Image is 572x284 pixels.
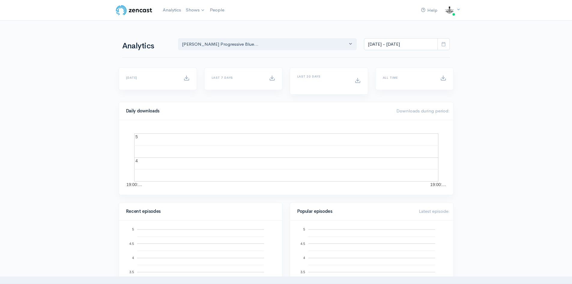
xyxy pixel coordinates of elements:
a: Shows [183,4,207,17]
text: 19:00:… [430,182,446,187]
h1: Analytics [122,42,171,50]
h4: Recent episodes [126,209,271,214]
text: 5 [303,228,305,231]
img: ZenCast Logo [115,4,153,16]
input: analytics date range selector [364,38,438,50]
h4: Popular episodes [297,209,412,214]
h6: [DATE] [126,76,176,79]
button: T Shaw's Progressive Blue... [178,38,357,50]
a: Help [419,4,440,17]
h6: Last 30 days [297,75,347,78]
span: Latest episode: [419,208,450,214]
div: [PERSON_NAME] Progressive Blue... [182,41,348,48]
h4: Daily downloads [126,108,389,114]
text: 3.5 [129,270,134,274]
text: 5 [132,228,134,231]
text: 4.5 [129,242,134,245]
text: 19:00:… [126,182,142,187]
span: Downloads during period: [396,108,450,114]
text: 4 [132,256,134,260]
a: People [207,4,227,17]
a: Analytics [160,4,183,17]
svg: A chart. [126,127,446,188]
text: 5 [135,134,138,139]
h6: Last 7 days [212,76,262,79]
text: 4 [303,256,305,260]
img: ... [443,4,455,16]
text: 4 [135,158,138,163]
text: 3.5 [300,270,305,274]
h6: All time [383,76,433,79]
text: 4.5 [300,242,305,245]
